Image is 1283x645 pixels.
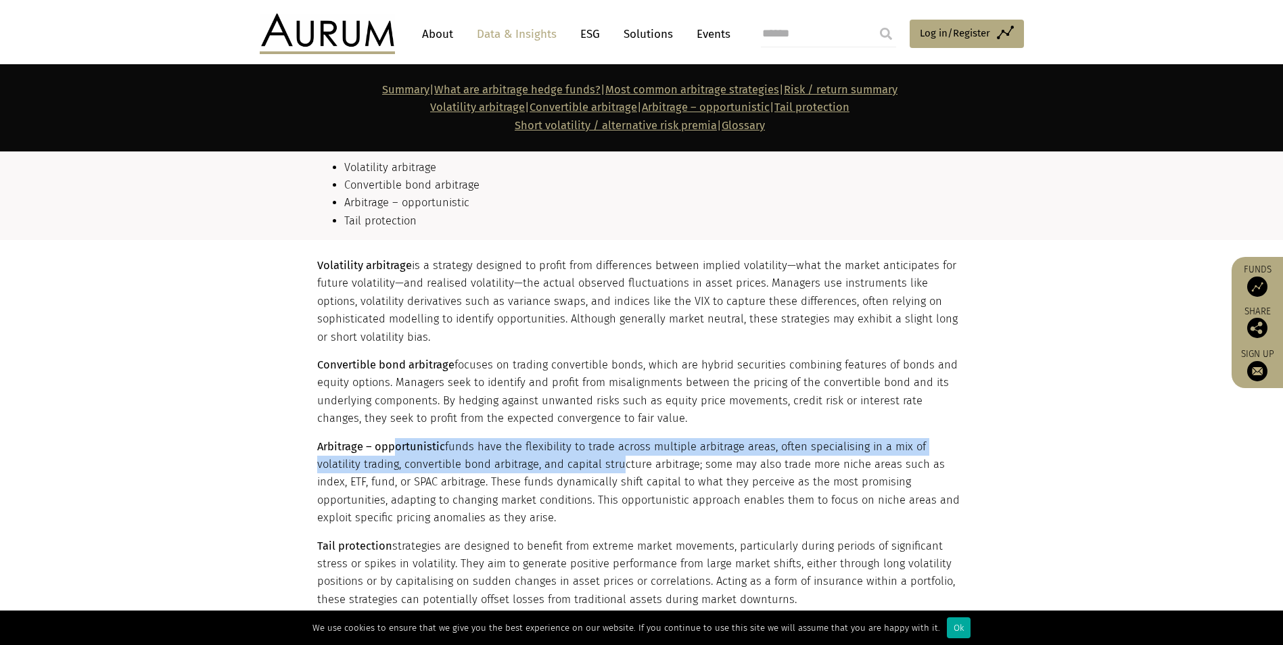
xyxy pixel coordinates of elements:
div: Share [1238,307,1276,338]
img: Sign up to our newsletter [1247,361,1267,381]
li: Arbitrage – opportunistic [344,194,963,212]
strong: Convertible bond arbitrage [317,358,454,371]
a: Data & Insights [470,22,563,47]
a: Solutions [617,22,680,47]
li: Tail protection [344,212,963,230]
span: | [515,119,765,132]
a: Funds [1238,264,1276,297]
a: Arbitrage – opportunistic [642,101,770,114]
strong: | | | [382,83,784,96]
strong: Arbitrage – opportunistic [317,440,445,453]
a: What are arbitrage hedge funds? [434,83,601,96]
p: funds have the flexibility to trade across multiple arbitrage areas, often specialising in a mix ... [317,438,963,527]
input: Submit [872,20,900,47]
div: Ok [947,617,971,638]
li: Volatility arbitrage [344,159,963,176]
a: Most common arbitrage strategies [605,83,779,96]
a: Risk / return summary [784,83,897,96]
p: is a strategy designed to profit from differences between implied volatility—what the market anti... [317,257,963,346]
a: Glossary [722,119,765,132]
a: About [415,22,460,47]
strong: | | | [430,101,774,114]
a: Sign up [1238,348,1276,381]
img: Share this post [1247,318,1267,338]
strong: Volatility arbitrage [317,259,412,272]
strong: Tail protection [317,540,392,552]
a: ESG [574,22,607,47]
p: focuses on trading convertible bonds, which are hybrid securities combining features of bonds and... [317,356,963,428]
p: strategies are designed to benefit from extreme market movements, particularly during periods of ... [317,537,963,609]
a: Volatility arbitrage [430,101,525,114]
a: Short volatility / alternative risk premia [515,119,717,132]
span: Log in/Register [920,25,990,41]
img: Aurum [260,14,395,54]
a: Summary [382,83,429,96]
li: Convertible bond arbitrage [344,176,963,194]
a: Events [690,22,730,47]
a: Log in/Register [910,20,1024,48]
img: Access Funds [1247,277,1267,297]
a: Convertible arbitrage [530,101,637,114]
a: Tail protection [774,101,849,114]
